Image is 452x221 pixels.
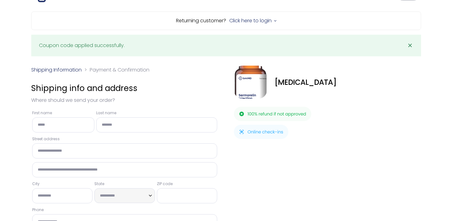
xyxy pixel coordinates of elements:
[32,181,93,187] label: City
[31,80,218,96] h3: Shipping info and address
[32,136,217,142] label: Street address
[32,110,95,116] label: First name
[404,39,416,52] a: ✕
[90,66,149,73] span: Payment & Confirmation
[234,107,311,121] img: 100% refund if not approved
[234,125,288,139] img: Online check-ins
[32,207,217,213] label: Phone
[274,78,421,87] div: [MEDICAL_DATA]
[31,96,218,105] p: Where should we send your order?
[31,11,421,30] div: Returning customer?
[157,181,217,187] label: ZIP code
[229,16,272,25] a: Click here to login
[234,66,267,99] img: Sermorelin
[407,41,413,50] span: ✕
[94,181,155,187] label: State
[96,110,217,116] label: Last name
[31,66,82,73] a: Shipping Information
[39,41,125,50] div: Coupon code applied successfully.
[84,66,87,73] span: >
